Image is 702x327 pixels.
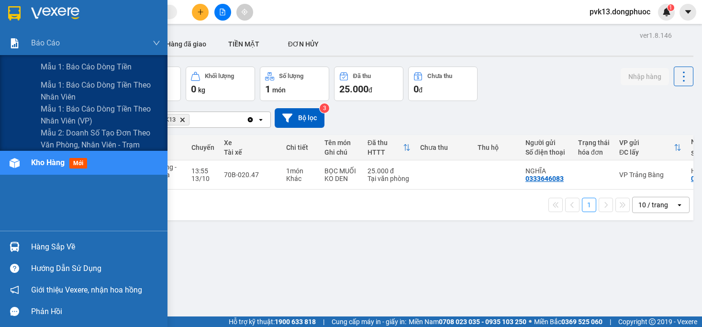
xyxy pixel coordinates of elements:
[525,148,568,156] div: Số điện thoại
[228,40,259,48] span: TIỀN MẶT
[363,135,415,160] th: Toggle SortBy
[662,8,671,16] img: icon-new-feature
[241,9,248,15] span: aim
[158,33,214,56] button: Hàng đã giao
[439,318,526,326] strong: 0708 023 035 - 0935 103 250
[640,30,672,41] div: ver 1.8.146
[324,167,358,175] div: BỌC MUỐI
[676,201,683,209] svg: open
[41,61,132,73] span: Mẫu 1: Báo cáo dòng tiền
[578,139,610,147] div: Trạng thái
[368,139,403,147] div: Đã thu
[257,116,265,124] svg: open
[409,316,526,327] span: Miền Nam
[31,284,142,296] span: Giới thiệu Vexere, nhận hoa hồng
[649,318,656,325] span: copyright
[353,73,371,79] div: Đã thu
[10,264,19,273] span: question-circle
[198,86,205,94] span: kg
[205,73,234,79] div: Khối lượng
[10,38,20,48] img: solution-icon
[286,167,315,175] div: 1 món
[610,316,611,327] span: |
[339,83,368,95] span: 25.000
[286,175,315,182] div: Khác
[31,304,160,319] div: Phản hồi
[525,139,568,147] div: Người gửi
[191,144,214,151] div: Chuyến
[191,175,214,182] div: 13/10
[427,73,452,79] div: Chưa thu
[334,67,403,101] button: Đã thu25.000đ
[324,148,358,156] div: Ghi chú
[368,167,411,175] div: 25.000 đ
[288,40,319,48] span: ĐƠN HỦY
[10,307,19,316] span: message
[10,242,20,252] img: warehouse-icon
[324,139,358,147] div: Tên món
[668,4,674,11] sup: 1
[368,148,403,156] div: HTTT
[578,148,610,156] div: hóa đơn
[368,86,372,94] span: đ
[186,67,255,101] button: Khối lượng0kg
[192,4,209,21] button: plus
[669,4,672,11] span: 1
[31,240,160,254] div: Hàng sắp về
[621,68,669,85] button: Nhập hàng
[413,83,419,95] span: 0
[619,139,674,147] div: VP gửi
[323,316,324,327] span: |
[525,167,568,175] div: NGHĨA
[408,67,478,101] button: Chưa thu0đ
[275,318,316,326] strong: 1900 633 818
[279,73,303,79] div: Số lượng
[275,108,324,128] button: Bộ lọc
[191,167,214,175] div: 13:55
[219,9,226,15] span: file-add
[614,135,686,160] th: Toggle SortBy
[534,316,602,327] span: Miền Bắc
[10,158,20,168] img: warehouse-icon
[368,175,411,182] div: Tại văn phòng
[191,83,196,95] span: 0
[224,139,277,147] div: Xe
[525,175,564,182] div: 0333646083
[8,6,21,21] img: logo-vxr
[153,39,160,47] span: down
[31,37,60,49] span: Báo cáo
[324,175,358,182] div: KO DEN
[272,86,286,94] span: món
[10,285,19,294] span: notification
[320,103,329,113] sup: 3
[224,148,277,156] div: Tài xế
[260,67,329,101] button: Số lượng1món
[152,114,189,125] span: VP K13, close by backspace
[619,148,674,156] div: ĐC lấy
[179,117,185,123] svg: Delete
[41,79,160,103] span: Mẫu 1: Báo cáo dòng tiền theo nhân viên
[31,158,65,167] span: Kho hàng
[638,200,668,210] div: 10 / trang
[31,261,160,276] div: Hướng dẫn sử dụng
[420,144,468,151] div: Chưa thu
[69,158,87,169] span: mới
[478,144,516,151] div: Thu hộ
[680,4,696,21] button: caret-down
[286,144,315,151] div: Chi tiết
[236,4,253,21] button: aim
[332,316,406,327] span: Cung cấp máy in - giấy in:
[214,4,231,21] button: file-add
[561,318,602,326] strong: 0369 525 060
[619,171,681,179] div: VP Trảng Bàng
[419,86,423,94] span: đ
[41,103,160,127] span: Mẫu 1: Báo cáo dòng tiền theo nhân viên (VP)
[582,198,596,212] button: 1
[265,83,270,95] span: 1
[684,8,692,16] span: caret-down
[582,6,658,18] span: pvk13.dongphuoc
[529,320,532,324] span: ⚪️
[197,9,204,15] span: plus
[41,127,160,151] span: Mẫu 2: Doanh số tạo đơn theo Văn phòng, nhân viên - Trạm
[224,171,277,179] div: 70B-020.47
